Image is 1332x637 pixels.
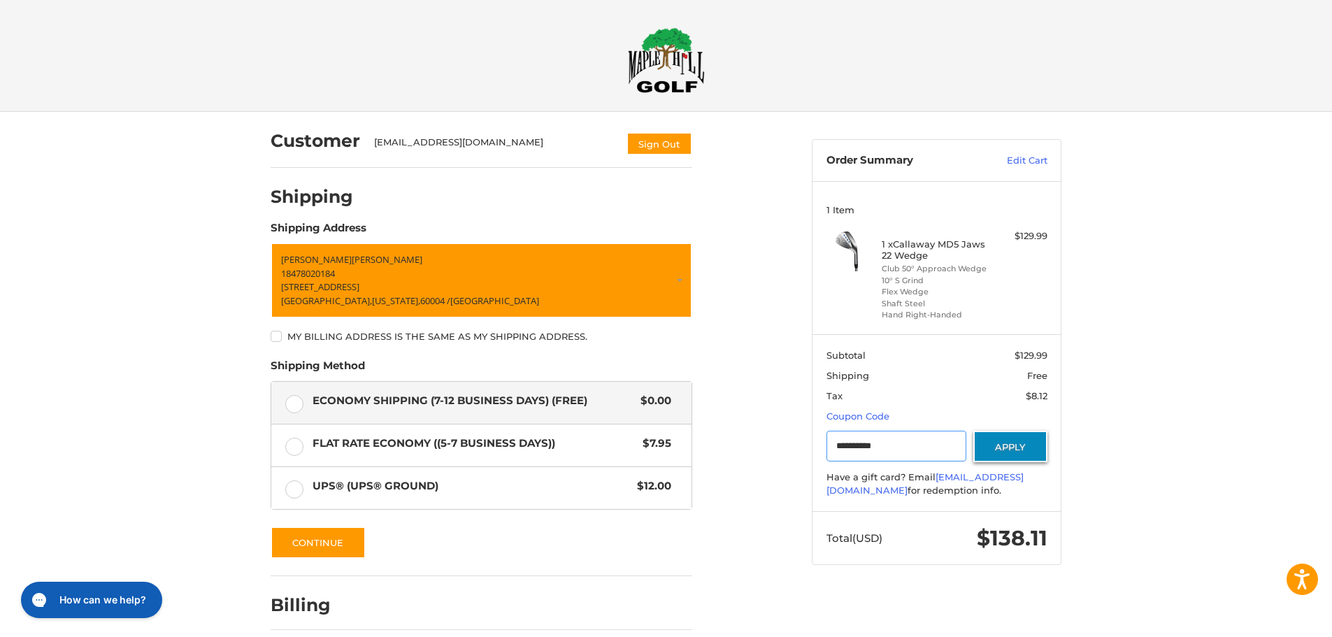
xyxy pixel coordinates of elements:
[626,132,692,155] button: Sign Out
[271,243,692,318] a: Enter or select a different address
[882,238,989,262] h4: 1 x Callaway MD5 Jaws 22 Wedge
[826,204,1047,215] h3: 1 Item
[882,263,989,286] li: Club 50° Approach Wedge 10° S Grind
[372,294,420,307] span: [US_STATE],
[977,525,1047,551] span: $138.11
[826,471,1047,498] div: Have a gift card? Email for redemption info.
[826,370,869,381] span: Shipping
[271,130,360,152] h2: Customer
[271,594,352,616] h2: Billing
[977,154,1047,168] a: Edit Cart
[281,294,372,307] span: [GEOGRAPHIC_DATA],
[313,393,634,409] span: Economy Shipping (7-12 Business Days) (Free)
[271,358,365,380] legend: Shipping Method
[271,220,366,243] legend: Shipping Address
[826,410,889,422] a: Coupon Code
[636,436,671,452] span: $7.95
[826,531,882,545] span: Total (USD)
[882,298,989,310] li: Shaft Steel
[271,527,366,559] button: Continue
[281,253,352,266] span: [PERSON_NAME]
[374,136,613,155] div: [EMAIL_ADDRESS][DOMAIN_NAME]
[313,436,636,452] span: Flat Rate Economy ((5-7 Business Days))
[271,331,692,342] label: My billing address is the same as my shipping address.
[352,253,422,266] span: [PERSON_NAME]
[973,431,1047,462] button: Apply
[313,478,631,494] span: UPS® (UPS® Ground)
[420,294,450,307] span: 60004 /
[271,186,353,208] h2: Shipping
[1027,370,1047,381] span: Free
[1015,350,1047,361] span: $129.99
[826,350,866,361] span: Subtotal
[633,393,671,409] span: $0.00
[630,478,671,494] span: $12.00
[826,431,967,462] input: Gift Certificate or Coupon Code
[1026,390,1047,401] span: $8.12
[992,229,1047,243] div: $129.99
[628,27,705,93] img: Maple Hill Golf
[14,577,166,623] iframe: Gorgias live chat messenger
[281,280,359,293] span: [STREET_ADDRESS]
[882,286,989,298] li: Flex Wedge
[882,309,989,321] li: Hand Right-Handed
[281,267,335,280] span: 18478020184
[826,390,843,401] span: Tax
[826,154,977,168] h3: Order Summary
[450,294,539,307] span: [GEOGRAPHIC_DATA]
